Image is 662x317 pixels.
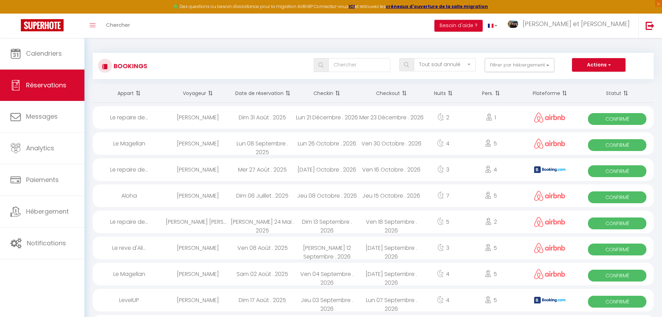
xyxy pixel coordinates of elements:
[27,239,66,247] span: Notifications
[519,84,581,103] th: Sort by channel
[26,112,58,121] span: Messages
[386,3,488,9] a: créneaux d'ouverture de la salle migration
[112,58,147,74] h3: Bookings
[646,21,654,30] img: logout
[93,84,166,103] th: Sort by rentals
[572,58,626,72] button: Actions
[21,19,64,31] img: Super Booking
[230,84,295,103] th: Sort by booking date
[523,19,630,28] span: [PERSON_NAME] et [PERSON_NAME]
[106,21,130,29] span: Chercher
[485,58,554,72] button: Filtrer par hébergement
[166,84,230,103] th: Sort by guest
[101,14,135,38] a: Chercher
[26,49,62,58] span: Calendriers
[434,20,483,32] button: Besoin d'aide ?
[502,14,638,38] a: ... [PERSON_NAME] et [PERSON_NAME]
[26,207,69,216] span: Hébergement
[26,175,59,184] span: Paiements
[328,58,390,72] input: Chercher
[508,20,518,28] img: ...
[581,84,654,103] th: Sort by status
[359,84,424,103] th: Sort by checkout
[295,84,359,103] th: Sort by checkin
[349,3,355,9] a: ICI
[26,144,54,152] span: Analytics
[463,84,519,103] th: Sort by people
[6,3,26,24] button: Ouvrir le widget de chat LiveChat
[424,84,463,103] th: Sort by nights
[26,81,66,89] span: Réservations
